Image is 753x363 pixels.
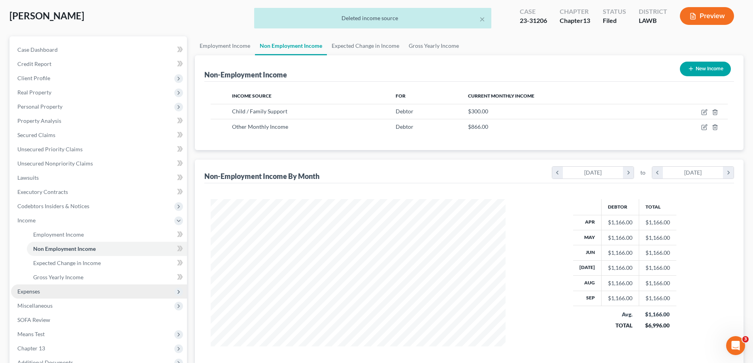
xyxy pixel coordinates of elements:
a: Lawsuits [11,171,187,185]
span: Gross Yearly Income [33,274,83,280]
div: $1,166.00 [608,218,632,226]
a: Non Employment Income [27,242,187,256]
a: Gross Yearly Income [27,270,187,284]
a: Case Dashboard [11,43,187,57]
a: Expected Change in Income [27,256,187,270]
div: Non-Employment Income [204,70,287,79]
button: × [479,14,485,24]
span: Means Test [17,331,45,337]
span: Debtor [396,123,413,130]
div: $1,166.00 [608,264,632,272]
th: [DATE] [573,260,602,275]
div: $1,166.00 [608,294,632,302]
span: Non Employment Income [33,245,96,252]
td: $1,166.00 [639,260,676,275]
div: Avg. [608,310,632,318]
span: to [640,169,645,177]
a: Unsecured Nonpriority Claims [11,156,187,171]
span: Unsecured Priority Claims [17,146,83,152]
span: $866.00 [468,123,488,130]
i: chevron_right [623,167,634,179]
div: [DATE] [663,167,723,179]
th: May [573,230,602,245]
a: SOFA Review [11,313,187,327]
span: Lawsuits [17,174,39,181]
span: SOFA Review [17,316,50,323]
a: Unsecured Priority Claims [11,142,187,156]
span: Expected Change in Income [33,260,101,266]
td: $1,166.00 [639,215,676,230]
a: Non Employment Income [255,36,327,55]
th: Total [639,199,676,215]
span: Case Dashboard [17,46,58,53]
td: $1,166.00 [639,245,676,260]
div: [DATE] [563,167,623,179]
i: chevron_left [652,167,663,179]
span: Debtor [396,108,413,115]
button: Preview [680,7,734,25]
i: chevron_left [552,167,563,179]
span: Income [17,217,36,224]
span: For [396,93,406,99]
div: District [639,7,667,16]
div: Deleted income source [260,14,485,22]
td: $1,166.00 [639,291,676,306]
i: chevron_right [723,167,734,179]
th: Aug [573,276,602,291]
span: Codebtors Insiders & Notices [17,203,89,209]
div: Case [520,7,547,16]
span: 3 [742,336,749,342]
div: $1,166.00 [608,279,632,287]
a: Credit Report [11,57,187,71]
span: Employment Income [33,231,84,238]
div: Non-Employment Income By Month [204,171,319,181]
td: $1,166.00 [639,276,676,291]
span: Personal Property [17,103,62,110]
span: Miscellaneous [17,302,53,309]
div: Chapter [560,7,590,16]
th: Debtor [601,199,639,215]
span: $300.00 [468,108,488,115]
a: Expected Change in Income [327,36,404,55]
a: Property Analysis [11,114,187,128]
span: Chapter 13 [17,345,45,352]
span: Real Property [17,89,51,96]
span: Unsecured Nonpriority Claims [17,160,93,167]
span: Child / Family Support [232,108,287,115]
span: Client Profile [17,75,50,81]
span: Current Monthly Income [468,93,534,99]
div: TOTAL [608,322,632,329]
span: Expenses [17,288,40,295]
a: Executory Contracts [11,185,187,199]
a: Secured Claims [11,128,187,142]
th: Apr [573,215,602,230]
a: Employment Income [195,36,255,55]
div: Status [603,7,626,16]
span: Property Analysis [17,117,61,124]
div: $1,166.00 [608,234,632,242]
div: $6,996.00 [645,322,670,329]
a: Gross Yearly Income [404,36,464,55]
th: Jun [573,245,602,260]
button: New Income [680,62,731,76]
a: Employment Income [27,228,187,242]
span: Credit Report [17,60,51,67]
span: Executory Contracts [17,188,68,195]
span: Secured Claims [17,132,55,138]
th: Sep [573,291,602,306]
div: $1,166.00 [608,249,632,257]
span: Income Source [232,93,272,99]
div: $1,166.00 [645,310,670,318]
iframe: Intercom live chat [726,336,745,355]
td: $1,166.00 [639,230,676,245]
span: Other Monthly Income [232,123,288,130]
